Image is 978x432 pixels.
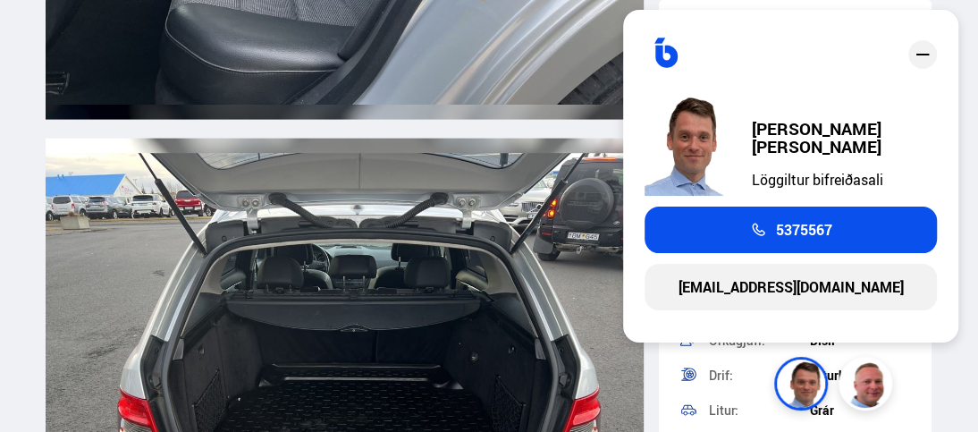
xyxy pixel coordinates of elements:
[709,404,810,417] div: Litur:
[908,40,937,69] div: close
[777,360,830,413] img: FbJEzSuNWCJXmdc-.webp
[645,264,937,310] a: [EMAIL_ADDRESS][DOMAIN_NAME]
[14,7,68,61] button: Open LiveChat chat widget
[810,334,911,348] div: Dísil
[752,120,937,156] div: [PERSON_NAME] [PERSON_NAME]
[810,403,911,418] div: Grár
[645,207,937,253] a: 5375567
[709,369,810,382] div: Drif:
[776,222,832,238] span: 5375567
[709,335,810,347] div: Orkugjafi:
[841,360,895,413] img: siFngHWaQ9KaOqBr.png
[645,93,734,196] img: FbJEzSuNWCJXmdc-.webp
[752,172,937,188] div: Löggiltur bifreiðasali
